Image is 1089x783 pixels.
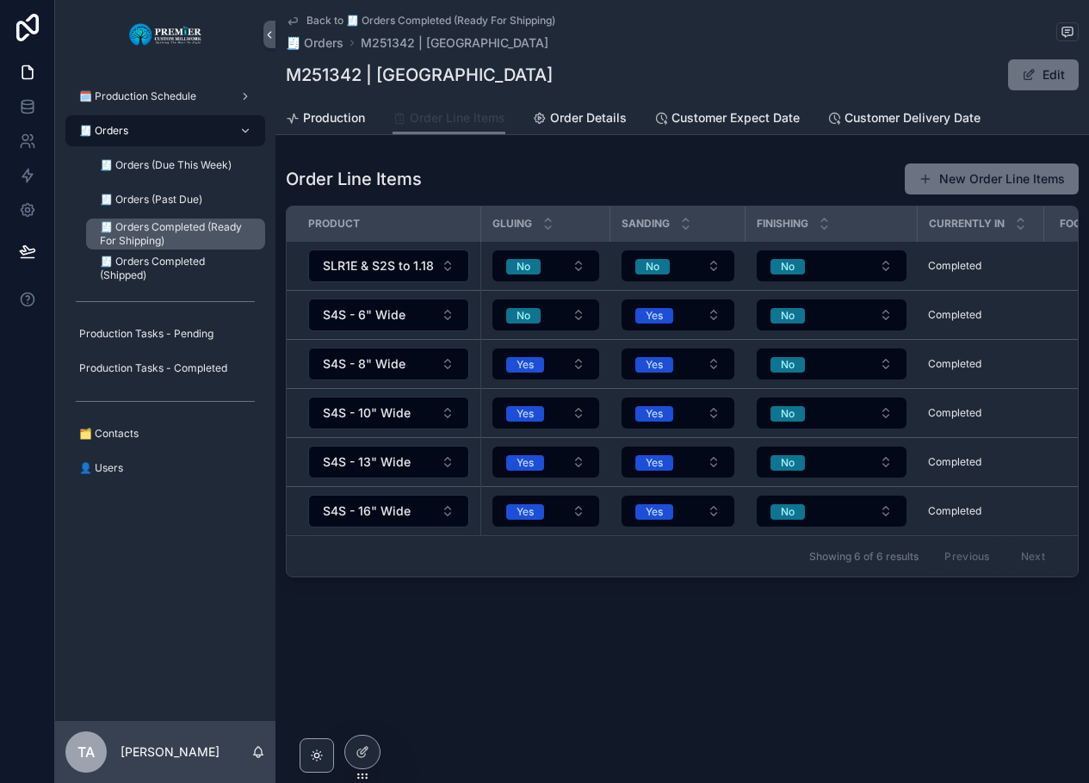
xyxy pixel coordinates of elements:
[1008,59,1079,90] button: Edit
[307,494,470,528] a: Select Button
[308,397,469,429] button: Select Button
[756,495,907,527] a: Select Button
[622,250,734,281] button: Select Button
[323,404,411,422] span: S4S - 10" Wide
[517,259,530,274] div: No
[621,397,735,429] a: Select Button
[622,217,670,231] span: Sanding
[621,299,735,331] a: Select Button
[757,348,906,379] button: Select Button
[65,353,265,384] a: Production Tasks - Completed
[492,250,599,281] button: Select Button
[492,495,600,527] a: Select Button
[86,219,265,250] a: 🧾 Orders Completed (Ready For Shipping)
[410,109,505,126] span: Order Line Items
[905,163,1079,194] button: New Order Line Items
[646,406,663,422] div: Yes
[646,357,663,373] div: Yes
[79,124,128,138] span: 🧾 Orders
[286,34,343,52] a: 🧾 Orders
[928,259,981,273] span: Completed
[550,109,627,126] span: Order Details
[928,357,1034,371] a: Completed
[323,502,411,520] span: S4S - 16" Wide
[671,109,800,126] span: Customer Expect Date
[928,259,1034,273] a: Completed
[781,259,795,274] div: No
[646,455,663,471] div: Yes
[306,14,555,28] span: Back to 🧾 Orders Completed (Ready For Shipping)
[492,299,599,330] button: Select Button
[128,21,203,48] img: App logo
[757,447,906,478] button: Select Button
[55,69,275,506] div: scrollable content
[928,455,1034,469] a: Completed
[79,361,227,375] span: Production Tasks - Completed
[492,397,600,429] a: Select Button
[307,347,470,381] a: Select Button
[308,250,469,282] button: Select Button
[533,102,627,137] a: Order Details
[781,308,795,324] div: No
[756,446,907,478] a: Select Button
[621,348,735,380] a: Select Button
[65,453,265,484] a: 👤 Users
[492,217,532,231] span: Gluing
[928,308,1034,322] a: Completed
[654,102,800,137] a: Customer Expect Date
[65,115,265,146] a: 🧾 Orders
[928,406,1034,420] a: Completed
[757,398,906,428] button: Select Button
[492,348,599,379] button: Select Button
[307,249,470,283] a: Select Button
[622,496,734,527] button: Select Button
[308,348,469,380] button: Select Button
[757,217,808,231] span: Finishing
[622,348,734,379] button: Select Button
[65,318,265,349] a: Production Tasks - Pending
[646,308,663,324] div: Yes
[622,299,734,330] button: Select Button
[307,396,470,430] a: Select Button
[286,63,553,87] h1: M251342 | [GEOGRAPHIC_DATA]
[492,299,600,331] a: Select Button
[286,167,422,191] h1: Order Line Items
[827,102,981,137] a: Customer Delivery Date
[393,102,505,135] a: Order Line Items
[757,299,906,330] button: Select Button
[492,250,600,282] a: Select Button
[323,306,405,324] span: S4S - 6" Wide
[928,504,981,518] span: Completed
[646,504,663,520] div: Yes
[781,406,795,422] div: No
[756,250,907,282] a: Select Button
[100,220,248,248] span: 🧾 Orders Completed (Ready For Shipping)
[928,308,981,322] span: Completed
[492,496,599,527] button: Select Button
[781,357,795,373] div: No
[286,102,365,137] a: Production
[621,446,735,478] a: Select Button
[492,446,600,478] a: Select Button
[361,34,548,52] a: M251342 | [GEOGRAPHIC_DATA]
[307,445,470,479] a: Select Button
[646,259,659,274] div: No
[308,217,360,231] span: Product
[928,406,981,420] span: Completed
[79,89,196,103] span: 🗓️ Production Schedule
[100,158,232,172] span: 🧾 Orders (Due This Week)
[492,398,599,428] button: Select Button
[517,357,534,373] div: Yes
[308,299,469,331] button: Select Button
[928,455,981,469] span: Completed
[756,299,907,331] a: Select Button
[928,504,1034,518] a: Completed
[65,81,265,112] a: 🗓️ Production Schedule
[323,355,405,373] span: S4S - 8" Wide
[79,327,213,341] span: Production Tasks - Pending
[79,427,139,441] span: 🗂️ Contacts
[756,397,907,429] a: Select Button
[781,455,795,471] div: No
